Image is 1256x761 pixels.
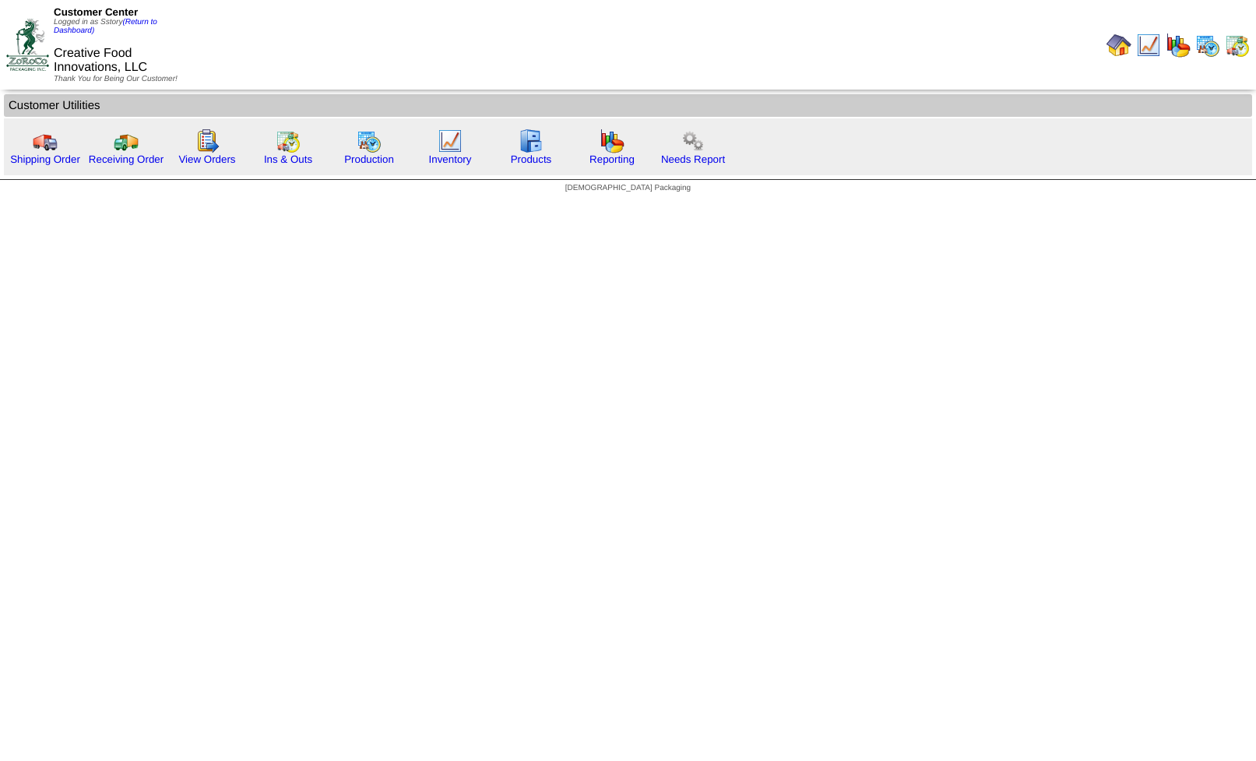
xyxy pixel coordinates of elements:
a: Ins & Outs [264,153,312,165]
span: Customer Center [54,6,138,18]
img: line_graph.gif [1136,33,1161,58]
a: Products [511,153,552,165]
img: calendarprod.gif [357,129,382,153]
img: calendarprod.gif [1195,33,1220,58]
a: Receiving Order [89,153,164,165]
span: Creative Food Innovations, LLC [54,47,147,74]
img: calendarinout.gif [1225,33,1250,58]
a: View Orders [178,153,235,165]
a: Reporting [589,153,635,165]
a: Production [344,153,394,165]
img: truck2.gif [114,129,139,153]
img: workorder.gif [195,129,220,153]
a: (Return to Dashboard) [54,18,157,35]
a: Shipping Order [10,153,80,165]
td: Customer Utilities [4,94,1252,117]
img: graph.gif [1166,33,1191,58]
img: truck.gif [33,129,58,153]
a: Needs Report [661,153,725,165]
span: [DEMOGRAPHIC_DATA] Packaging [565,184,691,192]
img: home.gif [1106,33,1131,58]
span: Logged in as Sstory [54,18,157,35]
img: line_graph.gif [438,129,463,153]
a: Inventory [429,153,472,165]
img: ZoRoCo_Logo(Green%26Foil)%20jpg.webp [6,19,49,71]
img: graph.gif [600,129,624,153]
img: cabinet.gif [519,129,544,153]
span: Thank You for Being Our Customer! [54,75,178,83]
img: workflow.png [681,129,705,153]
img: calendarinout.gif [276,129,301,153]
